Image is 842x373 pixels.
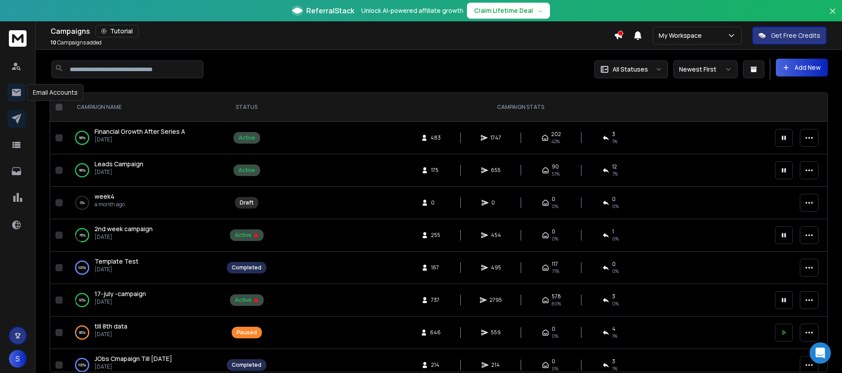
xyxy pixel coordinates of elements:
[95,257,138,265] span: Template Test
[612,358,615,365] span: 3
[95,257,138,266] a: Template Test
[95,331,127,338] p: [DATE]
[491,264,501,271] span: 495
[221,93,272,122] th: STATUS
[238,134,255,141] div: Active
[240,199,253,206] div: Draft
[612,365,617,372] span: 1 %
[66,187,221,219] td: 0%week4a month ago
[95,233,153,241] p: [DATE]
[827,5,838,27] button: Close banner
[66,284,221,317] td: 93%17-july -campaign[DATE]
[79,296,86,305] p: 93 %
[66,252,221,284] td: 100%Template Test[DATE]
[80,198,85,207] p: 0 %
[613,65,648,74] p: All Statuses
[79,231,86,240] p: 78 %
[552,203,558,210] span: 0%
[612,131,615,138] span: 3
[51,25,614,37] div: Campaigns
[79,166,86,175] p: 98 %
[79,133,86,142] p: 98 %
[95,192,115,201] a: week4
[95,289,146,298] a: 17-july -campaign
[237,329,257,336] div: Paused
[9,350,27,368] button: S
[552,235,558,242] span: 0%
[95,127,185,136] a: Financial Growth After Series A
[552,228,555,235] span: 0
[659,31,705,40] p: My Workspace
[95,127,185,136] span: Financial Growth After Series A
[66,154,221,187] td: 98%Leads Campaign[DATE]
[95,168,143,176] p: [DATE]
[235,232,259,239] div: Active
[431,134,441,141] span: 483
[612,261,616,268] span: 0
[552,268,559,275] span: 71 %
[612,333,617,340] span: 1 %
[467,3,550,19] button: Claim Lifetime Deal→
[491,329,501,336] span: 559
[238,167,255,174] div: Active
[491,361,500,369] span: 214
[552,333,558,340] span: 0%
[491,167,501,174] span: 655
[431,297,440,304] span: 737
[771,31,820,40] p: Get Free Credits
[232,264,261,271] div: Completed
[612,170,618,177] span: 7 %
[612,268,619,275] span: 0 %
[673,60,738,78] button: Newest First
[612,293,615,300] span: 3
[95,25,138,37] button: Tutorial
[51,39,56,46] span: 10
[51,39,102,46] p: Campaigns added
[612,228,614,235] span: 1
[66,122,221,154] td: 98%Financial Growth After Series A[DATE]
[552,170,560,177] span: 51 %
[612,300,619,307] span: 0 %
[66,317,221,349] td: 86%till 8th data[DATE]
[491,199,500,206] span: 0
[235,297,259,304] div: Active
[552,196,555,203] span: 0
[810,342,831,364] div: Open Intercom Messenger
[552,325,555,333] span: 0
[776,59,828,76] button: Add New
[95,160,143,168] a: Leads Campaign
[95,322,127,330] span: till 8th data
[306,5,354,16] span: ReferralStack
[95,363,172,370] p: [DATE]
[95,192,115,201] span: week4
[430,329,441,336] span: 646
[551,138,560,145] span: 42 %
[272,93,770,122] th: CAMPAIGN STATS
[95,298,146,305] p: [DATE]
[78,361,86,369] p: 100 %
[552,365,558,372] span: 0%
[612,138,617,145] span: 1 %
[552,163,559,170] span: 90
[95,201,125,208] p: a month ago
[95,225,153,233] a: 2nd week campaign
[95,354,172,363] a: JObs Cmapaign Till [DATE]
[490,134,501,141] span: 1747
[95,354,172,363] span: JObs Cmapaign Till [DATE]
[612,325,616,333] span: 4
[78,263,86,272] p: 100 %
[66,219,221,252] td: 78%2nd week campaign[DATE]
[431,199,440,206] span: 0
[612,196,616,203] span: 0
[95,136,185,143] p: [DATE]
[551,131,561,138] span: 202
[552,358,555,365] span: 0
[552,293,561,300] span: 578
[537,6,543,15] span: →
[431,232,440,239] span: 255
[431,264,440,271] span: 167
